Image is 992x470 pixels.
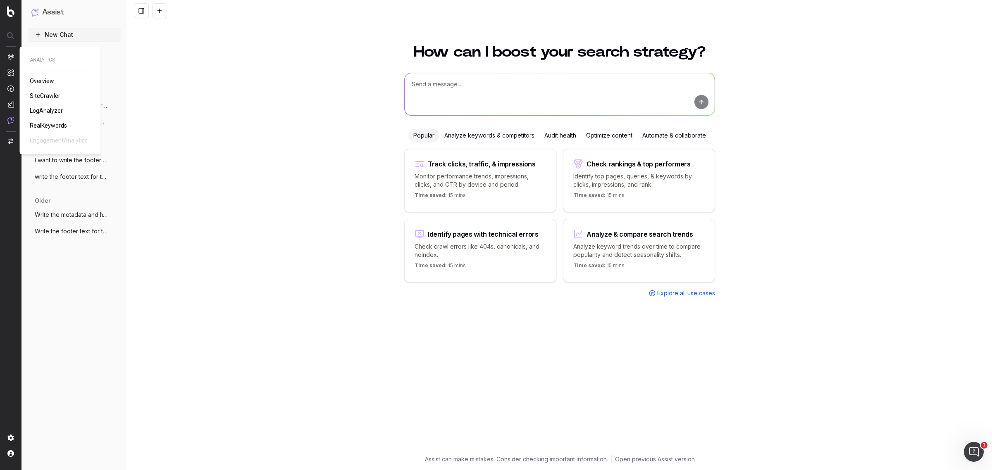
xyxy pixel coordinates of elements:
[439,129,539,142] div: Analyze keywords & competitors
[28,28,121,41] button: New Chat
[415,262,466,272] p: 15 mins
[415,192,466,202] p: 15 mins
[30,107,63,114] span: LogAnalyzer
[28,225,121,238] button: Write the footer text for the url: https
[8,138,13,144] img: Switch project
[573,262,625,272] p: 15 mins
[28,208,121,221] button: Write the metadata and h1 for the url ht
[573,262,606,268] span: Time saved:
[573,242,705,259] p: Analyze keyword trends over time to compare popularity and detect seasonality shifts.
[428,231,539,237] div: Identify pages with technical errors
[30,77,57,85] a: Overview
[657,289,715,297] span: Explore all use cases
[581,129,637,142] div: Optimize content
[428,161,536,167] div: Track clicks, traffic, & impressions
[637,129,711,142] div: Automate & collaborate
[7,450,14,457] img: My account
[30,121,70,130] a: RealKeywords
[31,7,117,18] button: Assist
[35,227,107,235] span: Write the footer text for the url: https
[587,161,691,167] div: Check rankings & top performers
[7,85,14,92] img: Activation
[28,170,121,183] button: write the footer text for the url: https
[539,129,581,142] div: Audit health
[7,6,14,17] img: Botify logo
[30,78,54,84] span: Overview
[964,442,984,462] iframe: Intercom live chat
[7,117,14,124] img: Assist
[415,262,447,268] span: Time saved:
[31,8,39,16] img: Assist
[415,172,546,189] p: Monitor performance trends, impressions, clicks, and CTR by device and period.
[30,93,60,99] span: SiteCrawler
[415,192,447,198] span: Time saved:
[35,211,107,219] span: Write the metadata and h1 for the url ht
[30,92,64,100] a: SiteCrawler
[7,434,14,441] img: Setting
[408,129,439,142] div: Popular
[425,455,608,463] p: Assist can make mistakes. Consider checking important information.
[573,192,606,198] span: Time saved:
[587,231,693,237] div: Analyze & compare search trends
[35,197,50,205] span: older
[981,442,987,449] span: 1
[35,173,107,181] span: write the footer text for the url: https
[415,242,546,259] p: Check crawl errors like 404s, canonicals, and noindex.
[30,122,67,129] span: RealKeywords
[7,69,14,76] img: Intelligence
[42,7,64,18] h1: Assist
[28,45,121,58] a: How to use Assist
[7,101,14,108] img: Studio
[7,53,14,60] img: Analytics
[573,192,625,202] p: 15 mins
[30,57,91,63] span: ANALYTICS
[573,172,705,189] p: Identify top pages, queries, & keywords by clicks, impressions, and rank.
[30,107,66,115] a: LogAnalyzer
[615,455,695,463] a: Open previous Assist version
[649,289,715,297] a: Explore all use cases
[404,45,715,59] h1: How can I boost your search strategy?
